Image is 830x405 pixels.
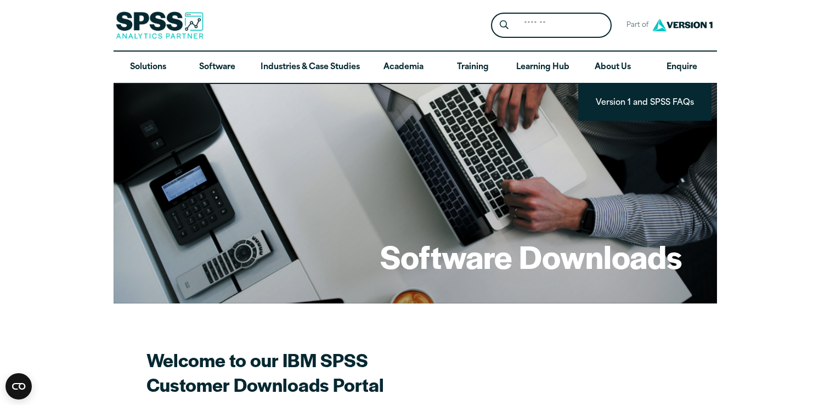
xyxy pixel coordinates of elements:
[620,18,650,33] span: Part of
[146,347,530,397] h2: Welcome to our IBM SPSS Customer Downloads Portal
[491,13,612,38] form: Site Header Search Form
[5,373,32,400] button: Open CMP widget
[650,15,715,35] img: Version1 Logo
[369,52,438,83] a: Academia
[114,52,717,83] nav: Desktop version of site main menu
[587,92,703,112] a: Version 1 and SPSS FAQs
[252,52,369,83] a: Industries & Case Studies
[114,52,183,83] a: Solutions
[578,83,712,121] ul: About Us
[183,52,252,83] a: Software
[647,52,716,83] a: Enquire
[380,235,682,278] h1: Software Downloads
[438,52,507,83] a: Training
[116,12,204,39] img: SPSS Analytics Partner
[500,20,509,30] svg: Search magnifying glass icon
[578,52,647,83] a: About Us
[507,52,578,83] a: Learning Hub
[494,15,514,36] button: Search magnifying glass icon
